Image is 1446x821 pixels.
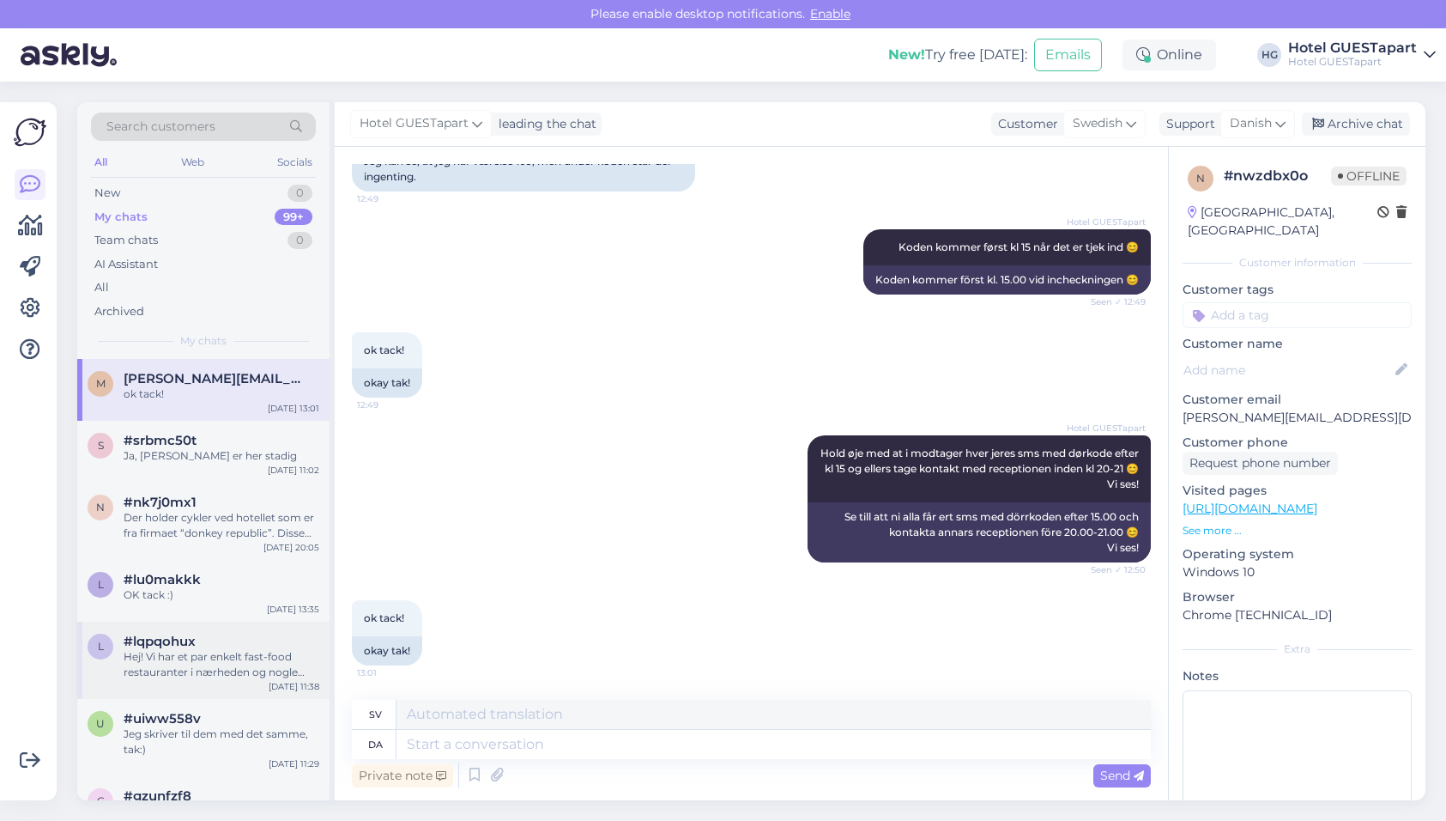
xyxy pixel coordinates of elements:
[1122,40,1216,70] div: Online
[97,794,105,807] span: g
[1183,409,1412,427] p: [PERSON_NAME][EMAIL_ADDRESS][DOMAIN_NAME]
[1224,166,1331,186] div: # nwzdbx0o
[888,46,925,63] b: New!
[1183,545,1412,563] p: Operating system
[180,333,227,349] span: My chats
[360,114,469,133] span: Hotel GUESTapart
[1081,295,1146,308] span: Seen ✓ 12:49
[1331,167,1407,185] span: Offline
[1183,606,1412,624] p: Chrome [TECHNICAL_ID]
[287,185,312,202] div: 0
[1067,422,1146,435] span: Hotel GUESTapart
[98,439,104,452] span: s
[863,265,1151,295] div: Koden kommer först kl. 15.00 vid incheckningen 😊
[1081,563,1146,576] span: Seen ✓ 12:50
[1183,642,1412,657] div: Extra
[1067,216,1146,228] span: Hotel GUESTapart
[124,711,201,727] span: #uiww558v
[364,611,404,624] span: ok tack!
[14,116,46,149] img: Askly Logo
[352,368,422,398] div: okay tak!
[124,634,196,649] span: #lqpqohux
[1183,563,1412,581] p: Windows 10
[1073,114,1122,133] span: Swedish
[1100,768,1144,783] span: Send
[124,587,319,603] div: OK tack :)
[1230,114,1272,133] span: Danish
[269,680,319,693] div: [DATE] 11:38
[1257,43,1281,67] div: HG
[178,151,208,173] div: Web
[357,192,421,205] span: 12:49
[364,344,404,356] span: ok tack!
[94,279,109,296] div: All
[1183,667,1412,685] p: Notes
[1288,41,1417,55] div: Hotel GUESTapart
[267,603,319,616] div: [DATE] 13:35
[357,666,421,679] span: 13:01
[96,501,105,514] span: n
[1183,434,1412,452] p: Customer phone
[1183,452,1338,475] div: Request phone number
[94,256,158,273] div: AI Assistant
[1183,523,1412,538] p: See more ...
[98,578,104,591] span: l
[1183,302,1412,328] input: Add a tag
[96,717,105,730] span: u
[94,209,148,226] div: My chats
[1183,281,1412,299] p: Customer tags
[369,700,382,729] div: sv
[888,45,1027,65] div: Try free [DATE]:
[96,377,106,390] span: m
[1183,335,1412,353] p: Customer name
[94,185,120,202] div: New
[269,757,319,770] div: [DATE] 11:29
[124,510,319,541] div: Der holder cykler ved hotellet som er fra firmaet “donkey republic”. Disse cykler kan lejes via e...
[1188,204,1377,240] div: [GEOGRAPHIC_DATA], [GEOGRAPHIC_DATA]
[124,572,201,587] span: #lu0makkk
[352,764,453,788] div: Private note
[91,151,111,173] div: All
[808,502,1151,563] div: Se till att ni alla får ert sms med dörrkoden efter 15.00 och kontakta annars receptionen före 20...
[991,115,1058,133] div: Customer
[124,727,319,757] div: Jeg skriver til dem med det samme, tak:)
[898,240,1139,253] span: Koden kommer først kl 15 når det er tjek ind 😊
[275,209,312,226] div: 99+
[1288,55,1417,69] div: Hotel GUESTapart
[1034,39,1102,71] button: Emails
[1183,501,1317,516] a: [URL][DOMAIN_NAME]
[268,464,319,477] div: [DATE] 11:02
[1196,172,1205,185] span: n
[124,386,319,402] div: ok tack!
[1302,113,1410,136] div: Archive chat
[124,371,302,386] span: marcus.astrom@publixgroup.io
[274,151,316,173] div: Socials
[357,398,421,411] span: 12:49
[1183,482,1412,500] p: Visited pages
[805,6,856,21] span: Enable
[1288,41,1436,69] a: Hotel GUESTapartHotel GUESTapart
[1183,361,1392,380] input: Add name
[1159,115,1215,133] div: Support
[1183,588,1412,606] p: Browser
[1183,255,1412,271] div: Customer information
[268,402,319,415] div: [DATE] 13:01
[352,636,422,666] div: okay tak!
[98,640,104,653] span: l
[287,232,312,249] div: 0
[368,730,383,759] div: da
[820,447,1141,490] span: Hold øje med at i modtager hver jeres sms med dørkode efter kl 15 og ellers tage kontakt med rece...
[124,495,197,510] span: #nk7j0mx1
[124,649,319,680] div: Hej! Vi har et par enkelt fast-food restauranter i nærheden og nogle supermarkeder, men man skal ...
[124,448,319,464] div: Ja, [PERSON_NAME] er her stadig
[492,115,596,133] div: leading the chat
[124,788,191,804] span: #gzunfzf8
[94,232,158,249] div: Team chats
[124,433,197,448] span: #srbmc50t
[94,303,144,320] div: Archived
[1183,391,1412,409] p: Customer email
[263,541,319,554] div: [DATE] 20:05
[106,118,215,136] span: Search customers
